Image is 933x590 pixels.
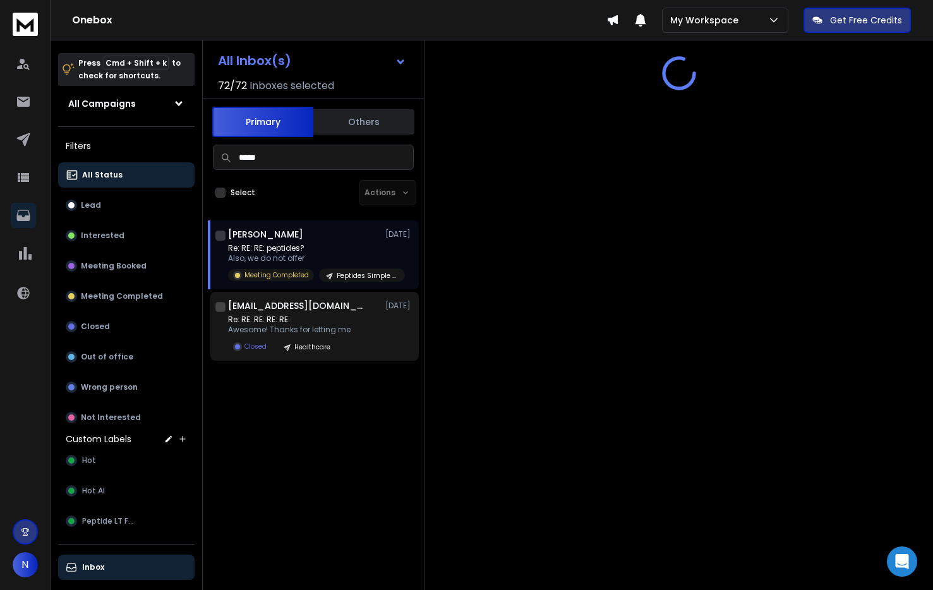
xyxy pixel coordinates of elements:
[385,229,414,239] p: [DATE]
[58,162,195,188] button: All Status
[58,91,195,116] button: All Campaigns
[81,291,163,301] p: Meeting Completed
[81,261,147,271] p: Meeting Booked
[228,325,351,335] p: Awesome! Thanks for letting me
[78,57,181,82] p: Press to check for shortcuts.
[212,107,313,137] button: Primary
[244,270,309,280] p: Meeting Completed
[58,193,195,218] button: Lead
[81,412,141,423] p: Not Interested
[82,455,96,466] span: Hot
[58,253,195,279] button: Meeting Booked
[33,33,90,43] div: Domain: [URL]
[81,382,138,392] p: Wrong person
[58,509,195,534] button: Peptide LT FUP
[81,200,101,210] p: Lead
[294,342,330,352] p: Healthcare
[58,375,195,400] button: Wrong person
[228,243,380,253] p: Re: RE: RE: peptides?
[72,13,606,28] h1: Onebox
[34,73,44,83] img: tab_domain_overview_orange.svg
[81,352,133,362] p: Out of office
[218,78,247,93] span: 72 / 72
[830,14,902,27] p: Get Free Credits
[126,73,136,83] img: tab_keywords_by_traffic_grey.svg
[58,223,195,248] button: Interested
[13,552,38,577] button: N
[66,433,131,445] h3: Custom Labels
[48,75,113,83] div: Domain Overview
[231,188,255,198] label: Select
[35,20,62,30] div: v 4.0.25
[58,478,195,503] button: Hot AI
[20,20,30,30] img: logo_orange.svg
[228,299,367,312] h1: [EMAIL_ADDRESS][DOMAIN_NAME]
[887,546,917,577] div: Open Intercom Messenger
[385,301,414,311] p: [DATE]
[58,137,195,155] h3: Filters
[104,56,169,70] span: Cmd + Shift + k
[140,75,213,83] div: Keywords by Traffic
[58,555,195,580] button: Inbox
[244,342,267,351] p: Closed
[58,448,195,473] button: Hot
[68,97,136,110] h1: All Campaigns
[250,78,334,93] h3: Inboxes selected
[804,8,911,33] button: Get Free Credits
[228,228,303,241] h1: [PERSON_NAME]
[228,253,380,263] p: Also, we do not offer
[58,344,195,370] button: Out of office
[82,562,104,572] p: Inbox
[82,486,105,496] span: Hot AI
[58,314,195,339] button: Closed
[58,284,195,309] button: Meeting Completed
[82,170,123,180] p: All Status
[218,54,291,67] h1: All Inbox(s)
[81,231,124,241] p: Interested
[313,108,414,136] button: Others
[81,322,110,332] p: Closed
[670,14,743,27] p: My Workspace
[82,516,137,526] span: Peptide LT FUP
[208,48,416,73] button: All Inbox(s)
[228,315,351,325] p: Re: RE: RE: RE: RE:
[13,13,38,36] img: logo
[337,271,397,280] p: Peptides Simple - Fiverr Weight Loss
[58,405,195,430] button: Not Interested
[20,33,30,43] img: website_grey.svg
